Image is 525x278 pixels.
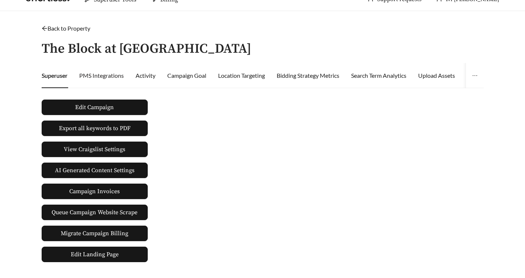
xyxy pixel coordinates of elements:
[71,247,119,262] span: Edit Landing Page
[418,71,455,80] div: Upload Assets
[69,184,120,199] span: Campaign Invoices
[55,166,134,175] span: AI Generated Content Settings
[59,124,130,133] span: Export all keywords to PDF
[42,121,148,136] button: Export all keywords to PDF
[42,71,67,80] div: Superuser
[42,205,148,220] button: Queue Campaign Website Scrape
[42,100,148,115] button: Edit Campaign
[167,71,206,80] div: Campaign Goal
[75,103,114,112] span: Edit Campaign
[61,229,128,238] span: Migrate Campaign Billing
[136,71,155,80] div: Activity
[79,71,124,80] div: PMS Integrations
[42,247,148,262] a: Edit Landing Page
[472,73,478,79] span: ellipsis
[277,71,339,80] div: Bidding Strategy Metrics
[42,184,148,199] a: Campaign Invoices
[351,71,406,80] div: Search Term Analytics
[42,42,251,56] h3: The Block at [GEOGRAPHIC_DATA]
[42,226,148,241] button: Migrate Campaign Billing
[42,25,48,31] span: arrow-left
[218,71,265,80] div: Location Targeting
[42,163,148,178] button: AI Generated Content Settings
[42,25,90,32] a: arrow-leftBack to Property
[52,208,137,217] span: Queue Campaign Website Scrape
[42,142,148,157] button: View Craigslist Settings
[64,145,125,154] span: View Craigslist Settings
[466,63,484,88] button: ellipsis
